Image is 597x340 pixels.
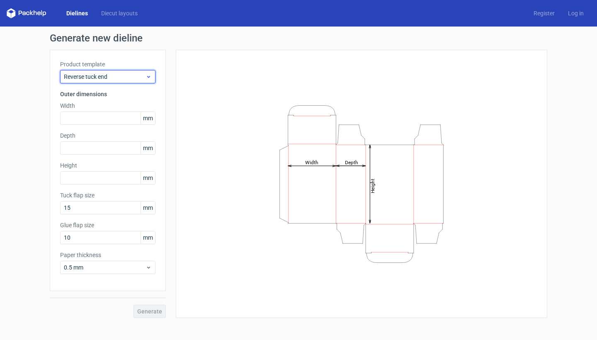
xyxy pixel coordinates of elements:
label: Glue flap size [60,221,155,229]
label: Tuck flap size [60,191,155,199]
label: Width [60,102,155,110]
h3: Outer dimensions [60,90,155,98]
span: mm [141,112,155,124]
label: Paper thickness [60,251,155,259]
tspan: Width [305,159,318,165]
tspan: Height [370,178,376,193]
a: Log in [561,9,590,17]
label: Depth [60,131,155,140]
span: mm [141,172,155,184]
h1: Generate new dieline [50,33,547,43]
a: Diecut layouts [95,9,144,17]
label: Product template [60,60,155,68]
a: Register [527,9,561,17]
span: Reverse tuck end [64,73,146,81]
span: mm [141,142,155,154]
span: mm [141,231,155,244]
span: 0.5 mm [64,263,146,272]
a: Dielines [60,9,95,17]
label: Height [60,161,155,170]
span: mm [141,202,155,214]
tspan: Depth [345,159,358,165]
